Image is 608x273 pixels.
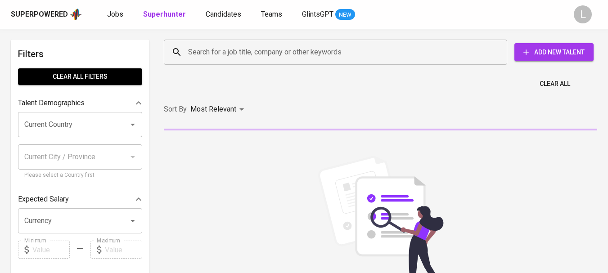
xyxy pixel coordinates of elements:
a: Superpoweredapp logo [11,8,82,21]
span: Clear All [540,78,570,90]
div: Expected Salary [18,190,142,208]
span: Clear All filters [25,71,135,82]
div: Superpowered [11,9,68,20]
span: Teams [261,10,282,18]
a: GlintsGPT NEW [302,9,355,20]
p: Expected Salary [18,194,69,205]
span: NEW [335,10,355,19]
img: app logo [70,8,82,21]
a: Superhunter [143,9,188,20]
b: Superhunter [143,10,186,18]
a: Jobs [107,9,125,20]
p: Sort By [164,104,187,115]
p: Most Relevant [190,104,236,115]
span: Add New Talent [522,47,586,58]
a: Teams [261,9,284,20]
div: L [574,5,592,23]
div: Most Relevant [190,101,247,118]
button: Open [126,118,139,131]
button: Clear All filters [18,68,142,85]
a: Candidates [206,9,243,20]
p: Please select a Country first [24,171,136,180]
span: Jobs [107,10,123,18]
button: Open [126,215,139,227]
h6: Filters [18,47,142,61]
button: Clear All [536,76,574,92]
input: Value [32,241,70,259]
button: Add New Talent [514,43,594,61]
span: Candidates [206,10,241,18]
span: GlintsGPT [302,10,333,18]
p: Talent Demographics [18,98,85,108]
div: Talent Demographics [18,94,142,112]
input: Value [105,241,142,259]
